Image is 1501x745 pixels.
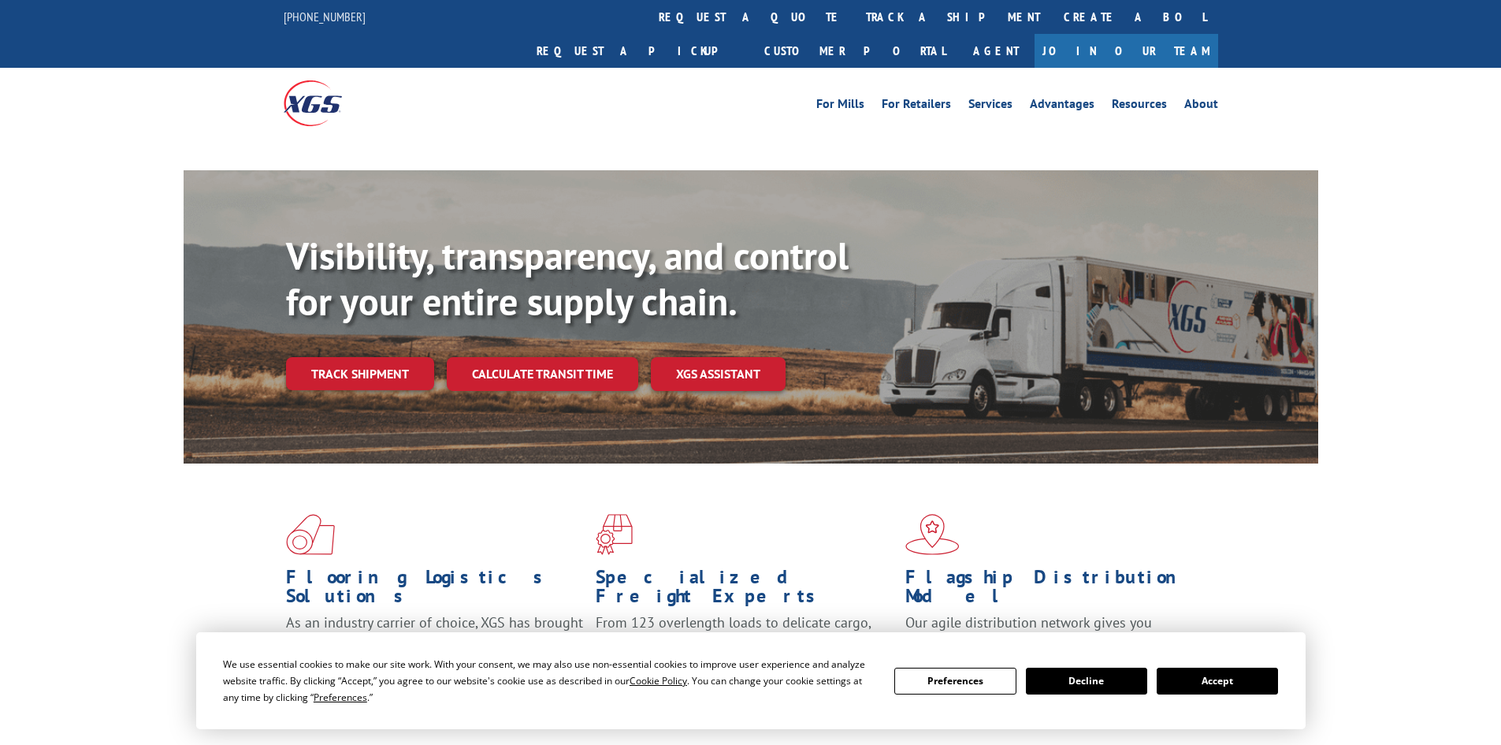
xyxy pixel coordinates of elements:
button: Preferences [894,668,1016,695]
a: For Retailers [882,98,951,115]
a: Services [968,98,1012,115]
h1: Flooring Logistics Solutions [286,568,584,613]
a: Calculate transit time [447,357,638,391]
div: We use essential cookies to make our site work. With your consent, we may also use non-essential ... [223,656,875,706]
a: About [1184,98,1218,115]
span: Our agile distribution network gives you nationwide inventory management on demand. [905,613,1195,650]
a: For Mills [816,98,864,115]
a: [PHONE_NUMBER] [284,9,366,24]
b: Visibility, transparency, and control for your entire supply chain. [286,231,849,326]
img: xgs-icon-flagship-distribution-model-red [905,514,960,555]
button: Decline [1026,668,1147,695]
a: Resources [1112,98,1167,115]
div: Cookie Consent Prompt [196,632,1306,729]
a: Request a pickup [525,34,752,68]
img: xgs-icon-focused-on-flooring-red [596,514,633,555]
span: As an industry carrier of choice, XGS has brought innovation and dedication to flooring logistics... [286,613,583,669]
a: Customer Portal [752,34,957,68]
span: Cookie Policy [630,674,687,687]
img: xgs-icon-total-supply-chain-intelligence-red [286,514,335,555]
a: Join Our Team [1035,34,1218,68]
a: Agent [957,34,1035,68]
a: Advantages [1030,98,1094,115]
p: From 123 overlength loads to delicate cargo, our experienced staff knows the best way to move you... [596,613,894,684]
a: XGS ASSISTANT [651,357,786,391]
a: Track shipment [286,357,434,390]
span: Preferences [314,691,367,704]
h1: Specialized Freight Experts [596,568,894,613]
button: Accept [1157,668,1278,695]
h1: Flagship Distribution Model [905,568,1203,613]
